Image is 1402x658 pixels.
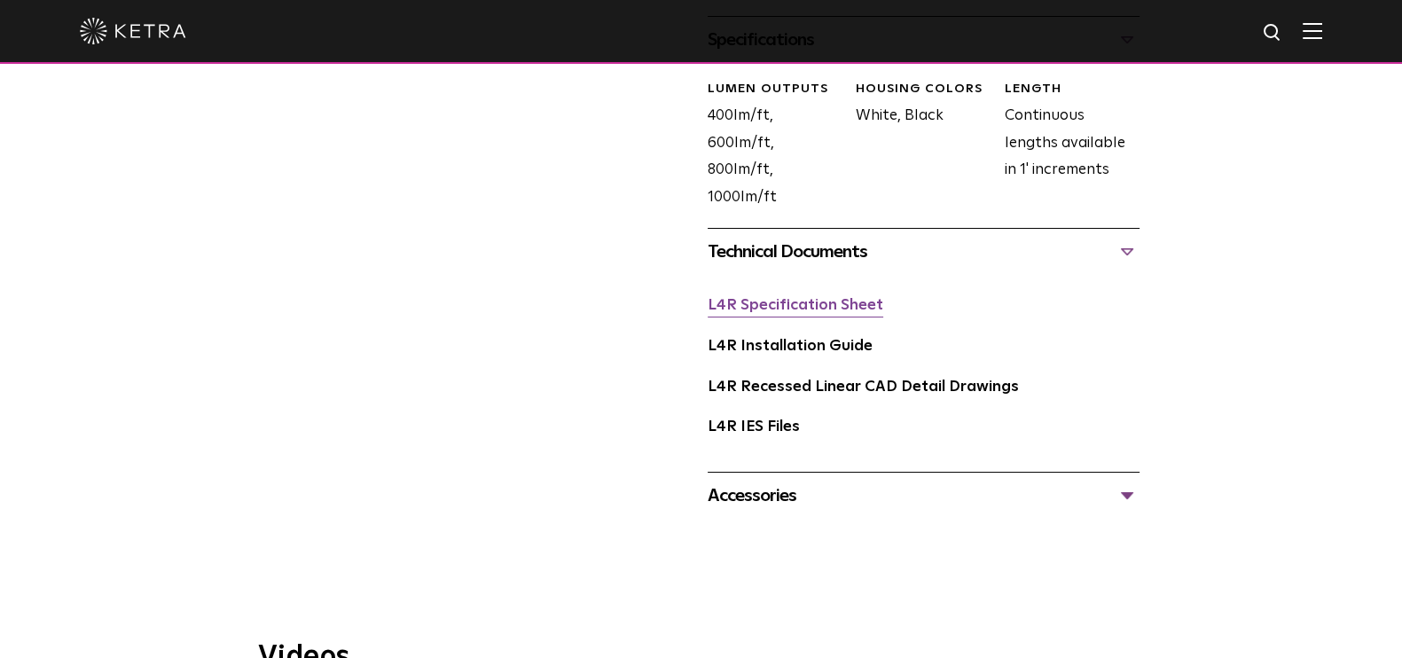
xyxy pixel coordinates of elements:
[842,81,991,211] div: White, Black
[708,419,800,435] a: L4R IES Files
[708,298,883,313] a: L4R Specification Sheet
[694,81,842,211] div: 400lm/ft, 600lm/ft, 800lm/ft, 1000lm/ft
[708,238,1140,266] div: Technical Documents
[856,81,991,98] div: HOUSING COLORS
[991,81,1139,211] div: Continuous lengths available in 1' increments
[708,81,842,98] div: LUMEN OUTPUTS
[80,18,186,44] img: ketra-logo-2019-white
[1303,22,1322,39] img: Hamburger%20Nav.svg
[708,380,1019,395] a: L4R Recessed Linear CAD Detail Drawings
[708,339,873,354] a: L4R Installation Guide
[1004,81,1139,98] div: LENGTH
[1262,22,1284,44] img: search icon
[708,482,1140,510] div: Accessories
